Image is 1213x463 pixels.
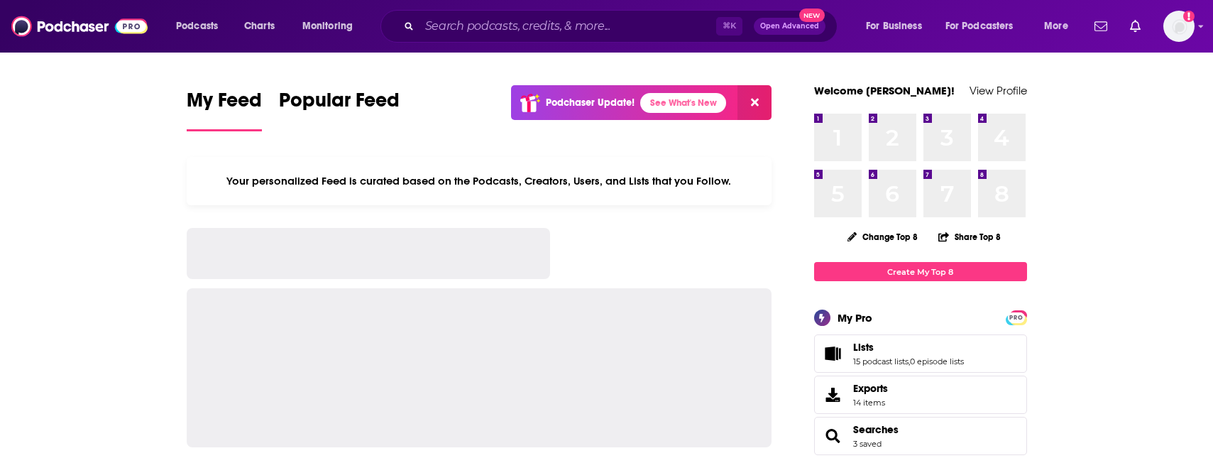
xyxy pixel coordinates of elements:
button: Share Top 8 [938,223,1001,251]
a: 0 episode lists [910,356,964,366]
span: Popular Feed [279,88,400,121]
button: open menu [856,15,940,38]
a: My Feed [187,88,262,131]
span: For Podcasters [945,16,1014,36]
span: 14 items [853,398,888,408]
a: See What's New [640,93,726,113]
span: ⌘ K [716,17,742,36]
div: Search podcasts, credits, & more... [394,10,851,43]
span: Exports [853,382,888,395]
a: Show notifications dropdown [1124,14,1146,38]
span: Lists [853,341,874,354]
a: Show notifications dropdown [1089,14,1113,38]
span: Searches [814,417,1027,455]
input: Search podcasts, credits, & more... [419,15,716,38]
a: Popular Feed [279,88,400,131]
svg: Add a profile image [1183,11,1195,22]
a: 15 podcast lists [853,356,909,366]
span: Open Advanced [760,23,819,30]
span: For Business [866,16,922,36]
div: Your personalized Feed is curated based on the Podcasts, Creators, Users, and Lists that you Follow. [187,157,772,205]
a: Searches [853,423,899,436]
a: Lists [853,341,964,354]
button: open menu [1034,15,1086,38]
span: New [799,9,825,22]
img: User Profile [1163,11,1195,42]
a: Create My Top 8 [814,262,1027,281]
button: Change Top 8 [839,228,927,246]
span: Monitoring [302,16,353,36]
a: Searches [819,426,847,446]
span: Logged in as saraatspark [1163,11,1195,42]
a: Lists [819,344,847,364]
button: open menu [292,15,371,38]
p: Podchaser Update! [546,97,635,109]
span: PRO [1008,312,1025,323]
button: open menu [166,15,236,38]
span: , [909,356,910,366]
a: View Profile [970,84,1027,97]
button: Open AdvancedNew [754,18,825,35]
a: Exports [814,376,1027,414]
button: Show profile menu [1163,11,1195,42]
a: 3 saved [853,439,882,449]
span: Podcasts [176,16,218,36]
a: Charts [235,15,283,38]
a: PRO [1008,312,1025,322]
a: Welcome [PERSON_NAME]! [814,84,955,97]
img: Podchaser - Follow, Share and Rate Podcasts [11,13,148,40]
div: My Pro [838,311,872,325]
button: open menu [936,15,1034,38]
span: More [1044,16,1068,36]
span: Charts [244,16,275,36]
span: My Feed [187,88,262,121]
span: Lists [814,334,1027,373]
span: Exports [819,385,847,405]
